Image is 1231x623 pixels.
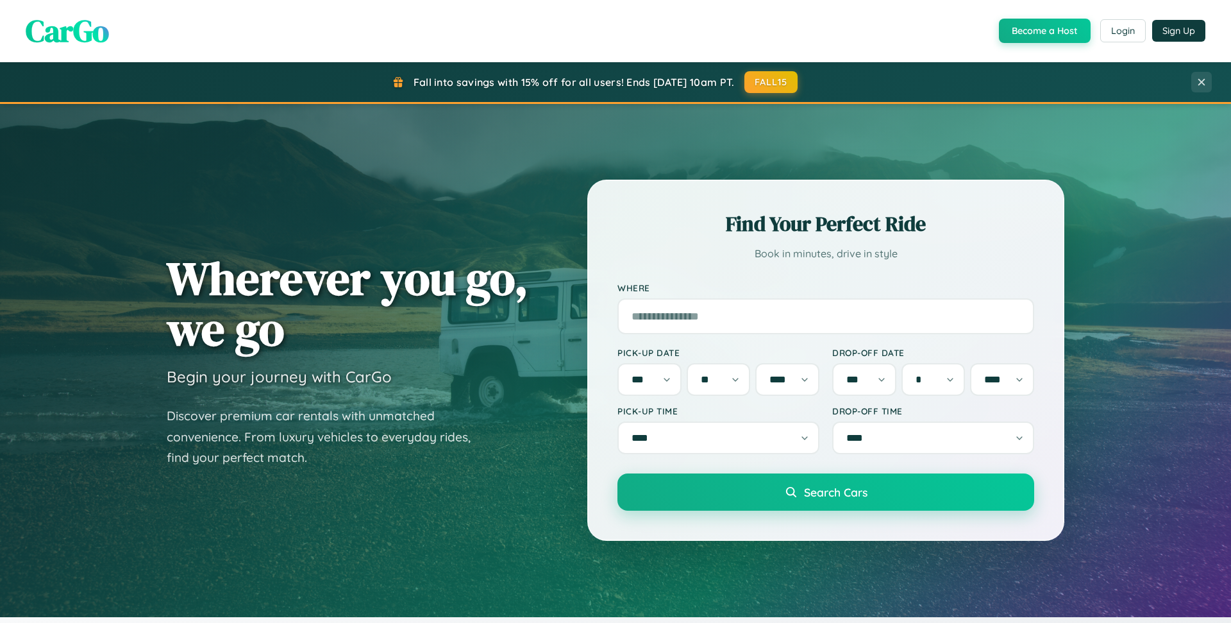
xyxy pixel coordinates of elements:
[167,367,392,386] h3: Begin your journey with CarGo
[804,485,867,499] span: Search Cars
[167,253,528,354] h1: Wherever you go, we go
[167,405,487,468] p: Discover premium car rentals with unmatched convenience. From luxury vehicles to everyday rides, ...
[617,474,1034,511] button: Search Cars
[744,71,798,93] button: FALL15
[617,347,819,358] label: Pick-up Date
[1100,19,1146,42] button: Login
[414,76,735,89] span: Fall into savings with 15% off for all users! Ends [DATE] 10am PT.
[617,282,1034,293] label: Where
[26,10,109,52] span: CarGo
[617,405,819,416] label: Pick-up Time
[999,19,1091,43] button: Become a Host
[1152,20,1205,42] button: Sign Up
[617,210,1034,238] h2: Find Your Perfect Ride
[832,405,1034,416] label: Drop-off Time
[617,244,1034,263] p: Book in minutes, drive in style
[832,347,1034,358] label: Drop-off Date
